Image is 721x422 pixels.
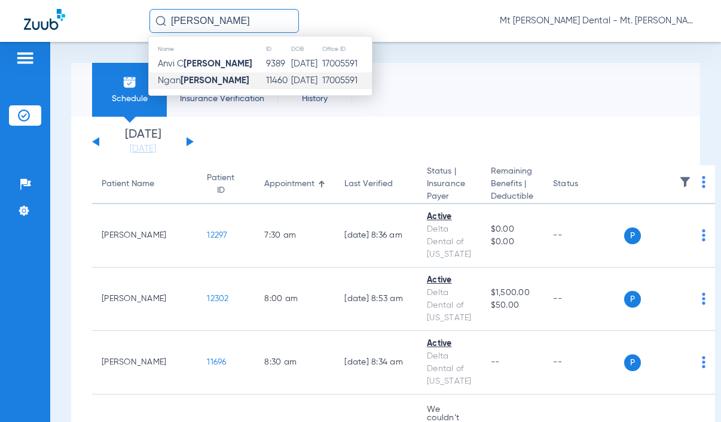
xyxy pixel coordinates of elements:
div: Appointment [264,178,325,190]
th: Name [149,42,265,56]
img: Search Icon [155,16,166,26]
div: Active [427,338,472,350]
td: 9389 [265,56,291,72]
span: Mt [PERSON_NAME] Dental - Mt. [PERSON_NAME] Dental [500,15,697,27]
td: [DATE] [291,72,322,89]
div: Patient Name [102,178,154,190]
div: Appointment [264,178,314,190]
strong: [PERSON_NAME] [184,59,252,68]
img: hamburger-icon [16,51,35,65]
div: Delta Dental of [US_STATE] [427,287,472,324]
td: 17005591 [322,56,372,72]
th: Status [543,165,624,204]
div: Last Verified [344,178,393,190]
li: [DATE] [107,129,179,155]
span: Schedule [101,93,158,105]
img: group-dot-blue.svg [702,229,705,241]
span: 12302 [207,295,228,303]
div: Active [427,274,472,287]
div: Active [427,211,472,223]
span: 11696 [207,358,226,366]
th: ID [265,42,291,56]
th: DOB [291,42,322,56]
img: x.svg [675,356,687,368]
img: Zuub Logo [24,9,65,30]
span: 12297 [207,231,227,239]
span: P [624,354,641,371]
th: Office ID [322,42,372,56]
span: P [624,291,641,308]
span: $0.00 [491,236,534,248]
div: Last Verified [344,178,408,190]
td: [DATE] [291,56,322,72]
img: group-dot-blue.svg [702,176,705,188]
td: 11460 [265,72,291,89]
td: 7:30 AM [255,204,335,268]
div: Patient ID [207,172,245,197]
td: [DATE] 8:34 AM [335,331,417,394]
td: -- [543,268,624,331]
span: $0.00 [491,223,534,236]
strong: [PERSON_NAME] [181,76,249,85]
img: group-dot-blue.svg [702,356,705,368]
span: -- [491,358,500,366]
span: $50.00 [491,299,534,312]
img: group-dot-blue.svg [702,293,705,305]
span: Insurance Verification [176,93,268,105]
td: [DATE] 8:53 AM [335,268,417,331]
div: Delta Dental of [US_STATE] [427,223,472,261]
span: Anvi C [158,59,252,68]
td: 8:30 AM [255,331,335,394]
span: $1,500.00 [491,287,534,299]
img: x.svg [675,229,687,241]
td: 17005591 [322,72,372,89]
td: [PERSON_NAME] [92,268,197,331]
td: [DATE] 8:36 AM [335,204,417,268]
div: Patient ID [207,172,234,197]
span: History [286,93,343,105]
td: -- [543,204,624,268]
img: filter.svg [679,176,691,188]
span: P [624,227,641,244]
a: [DATE] [107,143,179,155]
th: Remaining Benefits | [481,165,544,204]
td: 8:00 AM [255,268,335,331]
div: Delta Dental of [US_STATE] [427,350,472,388]
span: Insurance Payer [427,178,472,203]
img: Schedule [123,75,137,89]
img: x.svg [675,293,687,305]
td: -- [543,331,624,394]
iframe: Chat Widget [661,365,721,422]
td: [PERSON_NAME] [92,331,197,394]
span: Deductible [491,190,534,203]
td: [PERSON_NAME] [92,204,197,268]
div: Patient Name [102,178,188,190]
input: Search for patients [149,9,299,33]
th: Status | [417,165,481,204]
span: Ngan [158,76,249,85]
